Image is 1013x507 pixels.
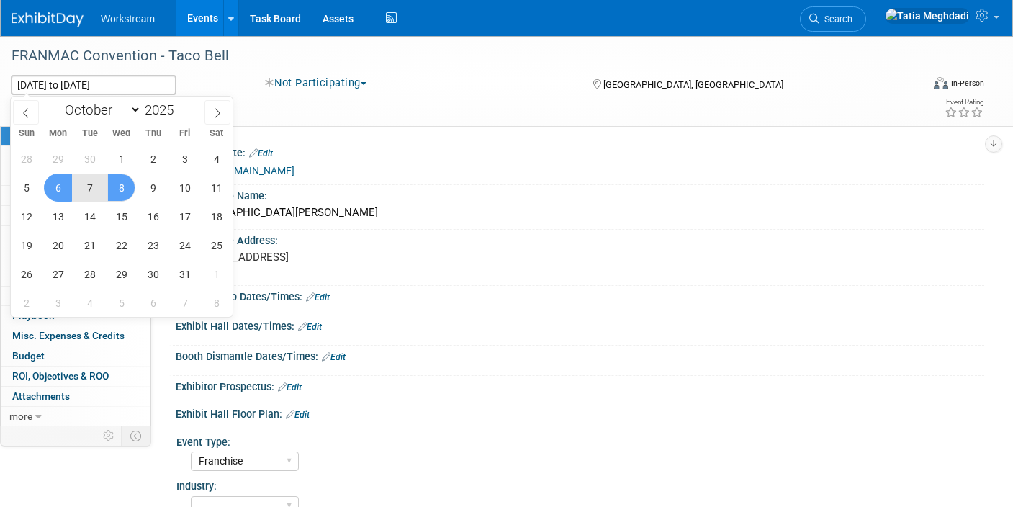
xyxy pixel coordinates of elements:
[139,289,167,317] span: November 6, 2025
[885,8,970,24] img: Tatia Meghdadi
[1,226,150,246] a: Giveaways
[1,326,150,346] a: Misc. Expenses & Credits
[169,129,201,138] span: Fri
[122,426,151,445] td: Toggle Event Tabs
[76,231,104,259] span: October 21, 2025
[107,260,135,288] span: October 29, 2025
[171,289,199,317] span: November 7, 2025
[139,174,167,202] span: October 9, 2025
[1,186,150,205] a: Travel Reservations
[1,266,150,286] a: Sponsorships
[9,410,32,422] span: more
[12,370,109,382] span: ROI, Objectives & ROO
[12,231,40,259] span: October 19, 2025
[139,231,167,259] span: October 23, 2025
[139,260,167,288] span: October 30, 2025
[286,410,310,420] a: Edit
[12,12,84,27] img: ExhibitDay
[44,145,72,173] span: September 29, 2025
[12,174,40,202] span: October 5, 2025
[193,165,294,176] a: [URL][DOMAIN_NAME]
[76,289,104,317] span: November 4, 2025
[12,350,45,362] span: Budget
[58,101,141,119] select: Month
[260,76,372,91] button: Not Participating
[12,289,40,317] span: November 2, 2025
[44,260,72,288] span: October 27, 2025
[322,352,346,362] a: Edit
[840,75,984,97] div: Event Format
[107,289,135,317] span: November 5, 2025
[202,145,230,173] span: October 4, 2025
[1,387,150,406] a: Attachments
[249,148,273,158] a: Edit
[176,185,984,203] div: Event Venue Name:
[106,129,138,138] span: Wed
[76,202,104,230] span: October 14, 2025
[139,202,167,230] span: October 16, 2025
[201,129,233,138] span: Sat
[202,289,230,317] span: November 8, 2025
[192,251,497,264] pre: [STREET_ADDRESS]
[171,202,199,230] span: October 17, 2025
[819,14,852,24] span: Search
[171,260,199,288] span: October 31, 2025
[12,202,40,230] span: October 12, 2025
[278,382,302,392] a: Edit
[1,206,150,225] a: Asset Reservations
[176,403,984,422] div: Exhibit Hall Floor Plan:
[1,287,150,306] a: Tasks
[202,202,230,230] span: October 18, 2025
[12,330,125,341] span: Misc. Expenses & Credits
[96,426,122,445] td: Personalize Event Tab Strip
[1,166,150,186] a: Staff2
[6,43,901,69] div: FRANMAC Convention - Taco Bell
[76,260,104,288] span: October 28, 2025
[1,126,150,145] a: Event Information
[176,376,984,395] div: Exhibitor Prospectus:
[603,79,783,90] span: [GEOGRAPHIC_DATA], [GEOGRAPHIC_DATA]
[11,75,176,95] input: Event Start Date - End Date
[176,346,984,364] div: Booth Dismantle Dates/Times:
[171,231,199,259] span: October 24, 2025
[298,322,322,332] a: Edit
[44,289,72,317] span: November 3, 2025
[44,202,72,230] span: October 13, 2025
[1,367,150,386] a: ROI, Objectives & ROO
[74,129,106,138] span: Tue
[934,77,948,89] img: Format-Inperson.png
[1,346,150,366] a: Budget
[945,99,983,106] div: Event Rating
[44,231,72,259] span: October 20, 2025
[171,174,199,202] span: October 10, 2025
[1,246,150,266] a: Shipments
[171,145,199,173] span: October 3, 2025
[107,174,135,202] span: October 8, 2025
[176,142,984,161] div: Event Website:
[12,390,70,402] span: Attachments
[42,129,74,138] span: Mon
[107,202,135,230] span: October 15, 2025
[186,202,973,224] div: [GEOGRAPHIC_DATA][PERSON_NAME]
[306,292,330,302] a: Edit
[1,146,150,166] a: Booth
[1,306,150,326] a: Playbook
[176,431,978,449] div: Event Type:
[76,145,104,173] span: September 30, 2025
[176,315,984,334] div: Exhibit Hall Dates/Times:
[101,13,155,24] span: Workstream
[141,102,184,118] input: Year
[176,475,978,493] div: Industry:
[202,260,230,288] span: November 1, 2025
[44,174,72,202] span: October 6, 2025
[11,129,42,138] span: Sun
[176,286,984,305] div: Booth Set-up Dates/Times:
[12,145,40,173] span: September 28, 2025
[12,260,40,288] span: October 26, 2025
[202,174,230,202] span: October 11, 2025
[176,230,984,248] div: Event Venue Address:
[202,231,230,259] span: October 25, 2025
[139,145,167,173] span: October 2, 2025
[950,78,984,89] div: In-Person
[138,129,169,138] span: Thu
